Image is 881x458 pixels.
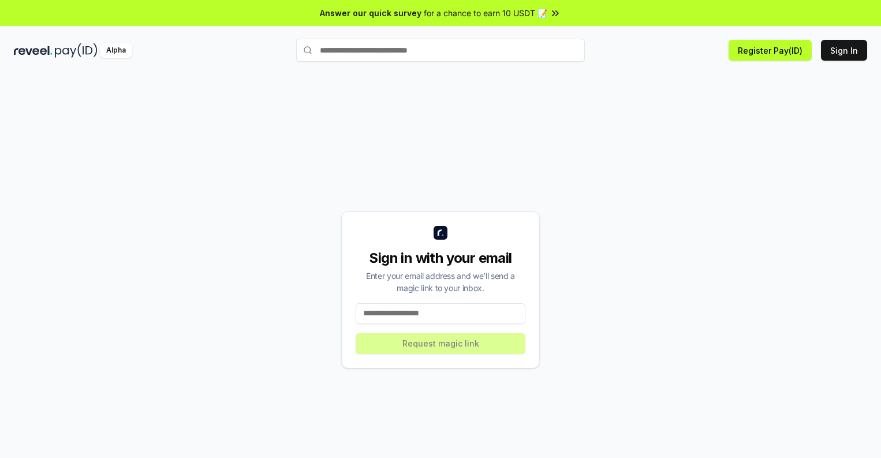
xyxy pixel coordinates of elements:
div: Sign in with your email [356,249,525,267]
img: reveel_dark [14,43,53,58]
div: Enter your email address and we’ll send a magic link to your inbox. [356,270,525,294]
span: for a chance to earn 10 USDT 📝 [424,7,547,19]
img: logo_small [434,226,447,240]
button: Sign In [821,40,867,61]
button: Register Pay(ID) [729,40,812,61]
span: Answer our quick survey [320,7,421,19]
img: pay_id [55,43,98,58]
div: Alpha [100,43,132,58]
